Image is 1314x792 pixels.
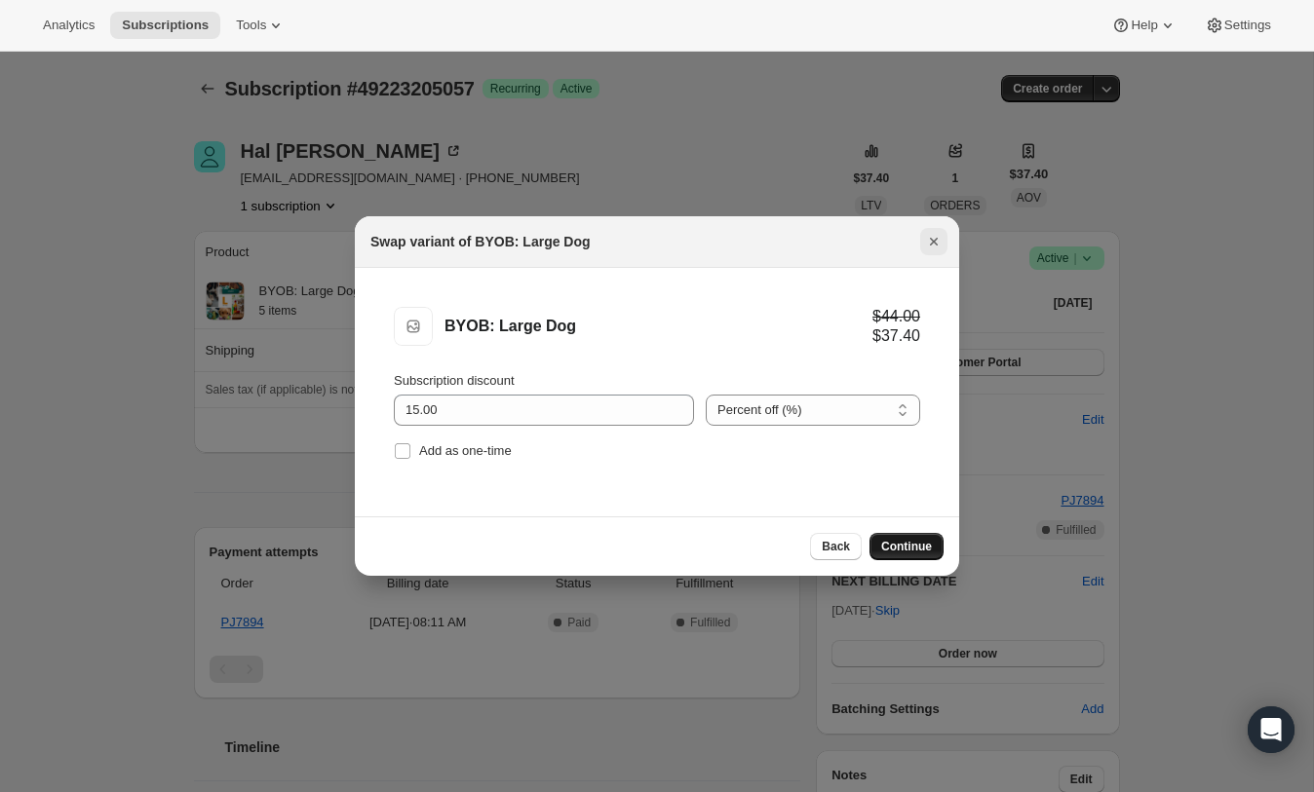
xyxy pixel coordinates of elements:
[920,228,947,255] button: Close
[1248,706,1295,753] div: Open Intercom Messenger
[870,533,944,560] button: Continue
[1100,12,1188,39] button: Help
[370,232,591,251] h2: Swap variant of BYOB: Large Dog
[881,539,932,554] span: Continue
[872,326,920,346] div: $37.40
[822,539,850,554] span: Back
[122,18,209,33] span: Subscriptions
[236,18,266,33] span: Tools
[224,12,297,39] button: Tools
[31,12,106,39] button: Analytics
[1224,18,1271,33] span: Settings
[444,317,872,336] div: BYOB: Large Dog
[110,12,220,39] button: Subscriptions
[872,307,920,326] div: $44.00
[394,373,515,388] span: Subscription discount
[810,533,862,560] button: Back
[419,443,512,458] span: Add as one-time
[1131,18,1157,33] span: Help
[43,18,95,33] span: Analytics
[1193,12,1283,39] button: Settings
